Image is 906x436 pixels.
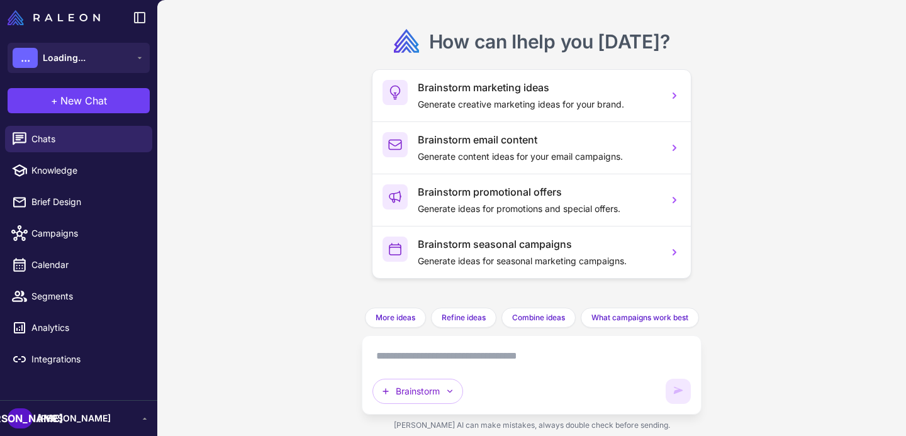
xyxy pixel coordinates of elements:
button: +New Chat [8,88,150,113]
div: ... [13,48,38,68]
button: Combine ideas [501,308,576,328]
h3: Brainstorm promotional offers [418,184,658,199]
span: Segments [31,289,142,303]
span: Loading... [43,51,86,65]
span: Chats [31,132,142,146]
span: More ideas [376,312,415,323]
span: Combine ideas [512,312,565,323]
h3: Brainstorm marketing ideas [418,80,658,95]
span: Integrations [31,352,142,366]
span: help you [DATE] [517,30,660,53]
button: Refine ideas [431,308,496,328]
span: New Chat [60,93,107,108]
img: Raleon Logo [8,10,100,25]
span: Campaigns [31,226,142,240]
p: Generate ideas for promotions and special offers. [418,202,658,216]
a: Raleon Logo [8,10,105,25]
a: Knowledge [5,157,152,184]
h2: How can I ? [429,29,670,54]
a: Campaigns [5,220,152,247]
a: Chats [5,126,152,152]
span: Brief Design [31,195,142,209]
a: Segments [5,283,152,310]
span: What campaigns work best [591,312,688,323]
button: ...Loading... [8,43,150,73]
p: Generate content ideas for your email campaigns. [418,150,658,164]
button: Brainstorm [372,379,463,404]
span: Refine ideas [442,312,486,323]
div: [PERSON_NAME] AI can make mistakes, always double check before sending. [362,415,702,436]
button: What campaigns work best [581,308,699,328]
span: + [51,93,58,108]
div: [PERSON_NAME] [8,408,33,428]
h3: Brainstorm seasonal campaigns [418,237,658,252]
a: Analytics [5,315,152,341]
span: Calendar [31,258,142,272]
p: Generate creative marketing ideas for your brand. [418,98,658,111]
button: More ideas [365,308,426,328]
span: [PERSON_NAME] [38,411,111,425]
h3: Brainstorm email content [418,132,658,147]
a: Brief Design [5,189,152,215]
span: Knowledge [31,164,142,177]
span: Analytics [31,321,142,335]
a: Integrations [5,346,152,372]
a: Calendar [5,252,152,278]
p: Generate ideas for seasonal marketing campaigns. [418,254,658,268]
